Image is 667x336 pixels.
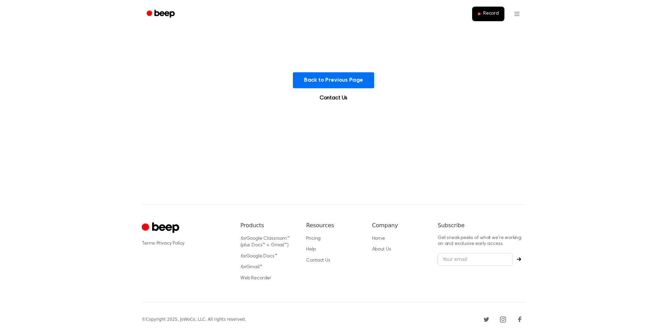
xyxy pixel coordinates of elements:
span: Record [483,11,499,17]
a: Facebook [514,314,525,325]
button: Subscribe [513,257,525,261]
a: Help [306,247,315,252]
div: · [142,240,229,247]
a: Home [372,236,385,241]
h6: Products [240,221,295,230]
h6: Resources [306,221,361,230]
a: Privacy Policy [157,241,185,246]
a: Instagram [497,314,509,325]
i: for [240,254,246,259]
a: Web Recorder [240,276,271,281]
h6: Company [372,221,427,230]
a: Cruip [142,221,181,235]
a: Terms [142,241,155,246]
p: Get sneak peeks of what we’re working on and exclusive early access. [438,235,525,247]
input: Your email [438,253,513,266]
a: Contact Us [306,258,330,263]
a: Pricing [306,236,321,241]
button: Open menu [509,6,525,22]
div: © Copyright 2025, JoWoCo, LLC. All rights reserved. [142,316,246,322]
i: for [240,236,246,241]
a: Twitter [481,314,492,325]
button: Back to Previous Page [293,72,374,88]
a: About Us [372,247,391,252]
h6: Subscribe [438,221,525,230]
a: forGoogle Docs™ [240,254,277,259]
i: for [240,265,246,270]
a: Beep [142,7,181,21]
button: Record [472,7,504,21]
a: forGoogle Classroom™ (plus Docs™ + Gmail™) [240,236,290,248]
a: forGmail™ [240,265,262,270]
a: Contact Us [311,94,356,102]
